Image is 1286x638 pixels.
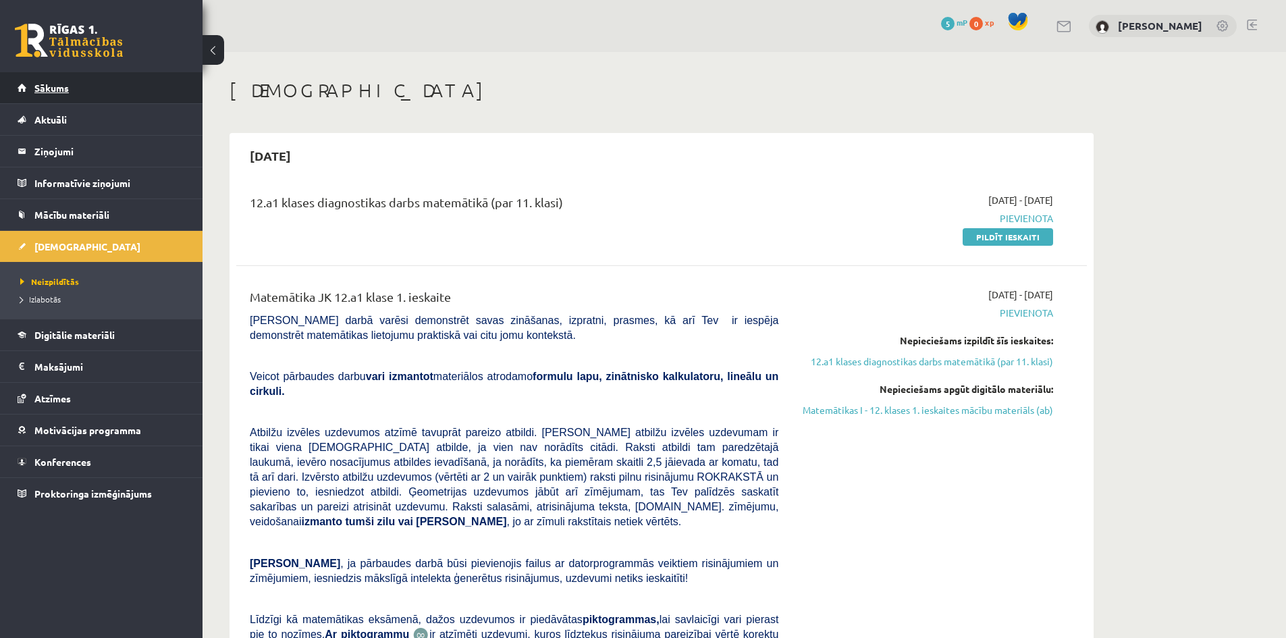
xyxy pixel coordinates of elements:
span: Neizpildītās [20,276,79,287]
span: Konferences [34,456,91,468]
div: Nepieciešams izpildīt šīs ieskaites: [799,334,1053,348]
span: Atzīmes [34,392,71,404]
b: tumši zilu vai [PERSON_NAME] [345,516,506,527]
span: Aktuāli [34,113,67,126]
span: Izlabotās [20,294,61,304]
div: 12.a1 klases diagnostikas darbs matemātikā (par 11. klasi) [250,193,778,218]
span: Sākums [34,82,69,94]
span: Motivācijas programma [34,424,141,436]
legend: Maksājumi [34,351,186,382]
img: Vanessa Baldiņa [1096,20,1109,34]
h2: [DATE] [236,140,304,171]
legend: Informatīvie ziņojumi [34,167,186,198]
a: Ziņojumi [18,136,186,167]
span: [DATE] - [DATE] [988,193,1053,207]
a: 5 mP [941,17,967,28]
a: Proktoringa izmēģinājums [18,478,186,509]
a: Pildīt ieskaiti [963,228,1053,246]
b: izmanto [302,516,342,527]
span: Pievienota [799,306,1053,320]
a: [DEMOGRAPHIC_DATA] [18,231,186,262]
a: Motivācijas programma [18,415,186,446]
a: Matemātikas I - 12. klases 1. ieskaites mācību materiāls (ab) [799,403,1053,417]
a: Rīgas 1. Tālmācības vidusskola [15,24,123,57]
a: Digitālie materiāli [18,319,186,350]
a: Atzīmes [18,383,186,414]
a: 12.a1 klases diagnostikas darbs matemātikā (par 11. klasi) [799,354,1053,369]
span: xp [985,17,994,28]
b: piktogrammas, [583,614,660,625]
a: Mācību materiāli [18,199,186,230]
a: 0 xp [969,17,1000,28]
div: Matemātika JK 12.a1 klase 1. ieskaite [250,288,778,313]
a: Aktuāli [18,104,186,135]
span: [DATE] - [DATE] [988,288,1053,302]
a: Konferences [18,446,186,477]
span: 0 [969,17,983,30]
a: Neizpildītās [20,275,189,288]
span: [PERSON_NAME] [250,558,340,569]
a: Maksājumi [18,351,186,382]
span: [DEMOGRAPHIC_DATA] [34,240,140,252]
b: formulu lapu, zinātnisko kalkulatoru, lineālu un cirkuli. [250,371,778,397]
span: Proktoringa izmēģinājums [34,487,152,500]
span: Pievienota [799,211,1053,225]
a: [PERSON_NAME] [1118,19,1202,32]
span: 5 [941,17,955,30]
span: Veicot pārbaudes darbu materiālos atrodamo [250,371,778,397]
span: Digitālie materiāli [34,329,115,341]
a: Sākums [18,72,186,103]
a: Informatīvie ziņojumi [18,167,186,198]
span: Mācību materiāli [34,209,109,221]
b: vari izmantot [366,371,433,382]
a: Izlabotās [20,293,189,305]
div: Nepieciešams apgūt digitālo materiālu: [799,382,1053,396]
span: Atbilžu izvēles uzdevumos atzīmē tavuprāt pareizo atbildi. [PERSON_NAME] atbilžu izvēles uzdevuma... [250,427,778,527]
span: , ja pārbaudes darbā būsi pievienojis failus ar datorprogrammās veiktiem risinājumiem un zīmējumi... [250,558,778,584]
legend: Ziņojumi [34,136,186,167]
span: mP [957,17,967,28]
h1: [DEMOGRAPHIC_DATA] [230,79,1094,102]
span: [PERSON_NAME] darbā varēsi demonstrēt savas zināšanas, izpratni, prasmes, kā arī Tev ir iespēja d... [250,315,778,341]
